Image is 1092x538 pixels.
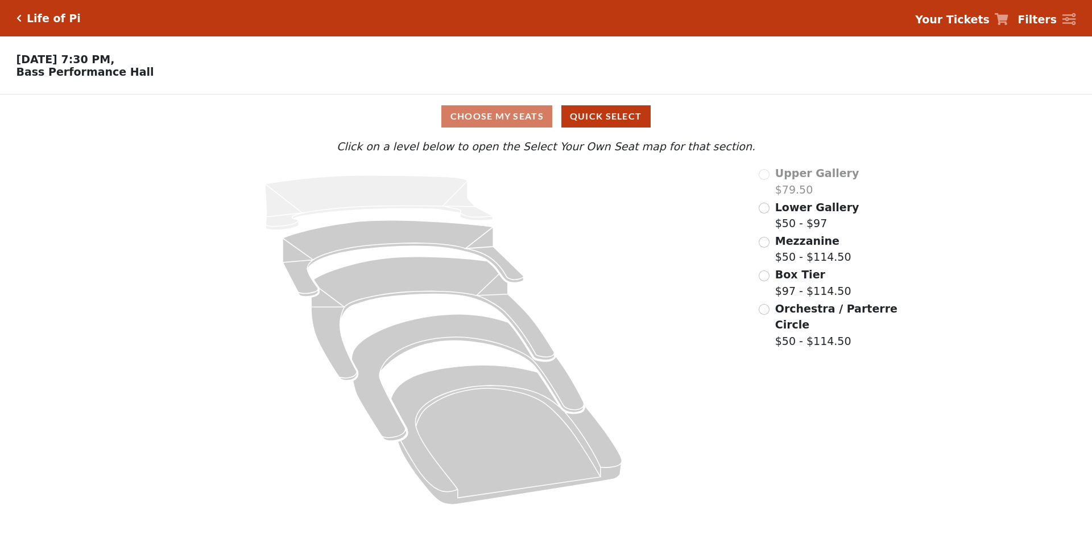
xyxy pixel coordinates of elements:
[775,302,897,331] span: Orchestra / Parterre Circle
[27,12,81,25] h5: Life of Pi
[265,175,493,230] path: Upper Gallery - Seats Available: 0
[775,301,899,350] label: $50 - $114.50
[1017,13,1057,26] strong: Filters
[775,165,859,198] label: $79.50
[1017,11,1076,28] a: Filters
[283,220,524,297] path: Lower Gallery - Seats Available: 151
[775,233,851,265] label: $50 - $114.50
[775,167,859,179] span: Upper Gallery
[775,268,825,281] span: Box Tier
[775,201,859,213] span: Lower Gallery
[775,235,839,247] span: Mezzanine
[144,138,948,155] p: Click on a level below to open the Select Your Own Seat map for that section.
[16,14,22,22] a: Click here to go back to filters
[561,105,651,128] button: Quick Select
[775,199,859,232] label: $50 - $97
[915,13,990,26] strong: Your Tickets
[775,266,851,299] label: $97 - $114.50
[915,11,1008,28] a: Your Tickets
[391,365,622,504] path: Orchestra / Parterre Circle - Seats Available: 46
